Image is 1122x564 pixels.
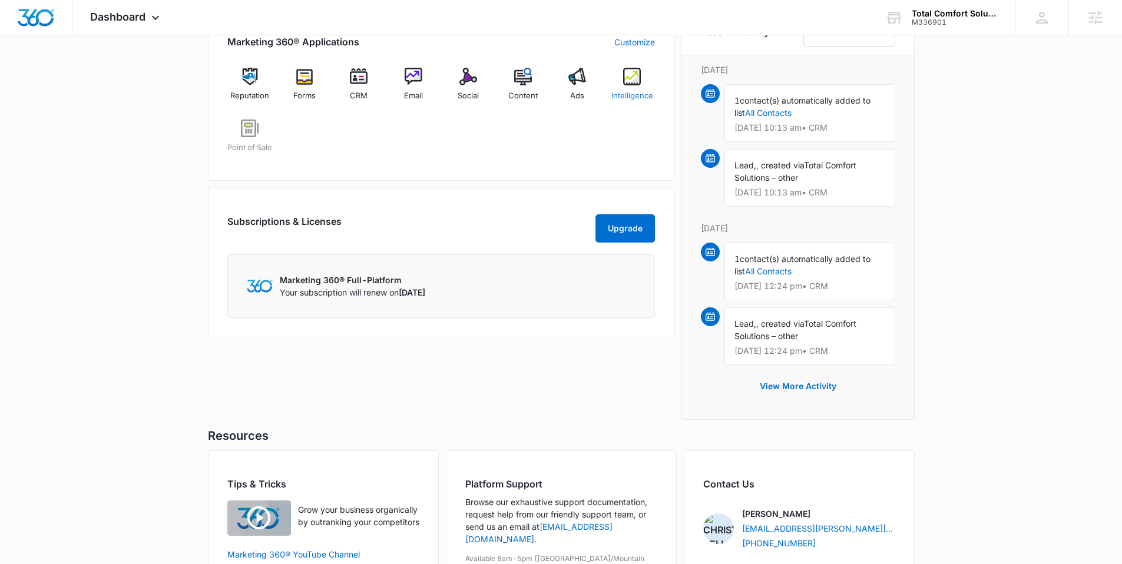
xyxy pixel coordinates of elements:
span: 1 [734,254,740,264]
a: Forms [282,68,327,110]
p: [PERSON_NAME] [742,507,810,520]
img: Christian Kellogg [703,513,734,544]
span: Intelligence [611,90,653,102]
span: contact(s) automatically added to list [734,254,871,276]
a: Reputation [227,68,273,110]
p: Grow your business organically by outranking your competitors [298,503,419,528]
span: CRM [350,90,368,102]
a: All Contacts [745,266,792,276]
button: View More Activity [748,372,848,400]
p: [DATE] 12:24 pm • CRM [734,347,885,355]
span: , created via [756,160,804,170]
a: Ads [555,68,600,110]
a: [PHONE_NUMBER] [742,537,816,549]
img: Quick Overview Video [227,500,291,536]
img: Marketing 360 Logo [247,280,273,292]
h5: Resources [208,427,915,444]
h2: Contact Us [703,477,895,491]
span: Lead, [734,319,756,329]
a: CRM [336,68,382,110]
span: Reputation [230,90,269,102]
p: [DATE] 10:13 am • CRM [734,188,885,197]
span: Social [458,90,479,102]
div: account id [912,18,998,26]
p: [DATE] [701,222,895,234]
h2: Marketing 360® Applications [227,35,359,49]
button: Upgrade [595,214,655,243]
span: , created via [756,319,804,329]
span: Email [404,90,423,102]
a: Customize [614,36,655,48]
h2: Subscriptions & Licenses [227,214,342,238]
span: [DATE] [399,287,425,297]
span: Dashboard [90,11,145,23]
a: Point of Sale [227,120,273,162]
p: Your subscription will renew on [280,286,425,298]
a: Intelligence [610,68,655,110]
a: Email [391,68,436,110]
p: Browse our exhaustive support documentation, request help from our friendly support team, or send... [465,496,657,545]
a: Marketing 360® YouTube Channel [227,548,419,560]
span: Forms [293,90,316,102]
span: Lead, [734,160,756,170]
span: Point of Sale [227,142,272,154]
a: [EMAIL_ADDRESS][PERSON_NAME][DOMAIN_NAME] [742,522,895,535]
a: Social [446,68,491,110]
span: 1 [734,95,740,105]
p: Marketing 360® Full-Platform [280,274,425,286]
a: Content [500,68,545,110]
p: [DATE] 12:24 pm • CRM [734,282,885,290]
div: account name [912,9,998,18]
a: All Contacts [745,108,792,118]
span: Ads [570,90,584,102]
h2: Platform Support [465,477,657,491]
p: [DATE] [701,64,895,76]
h2: Tips & Tricks [227,477,419,491]
p: [DATE] 10:13 am • CRM [734,124,885,132]
span: contact(s) automatically added to list [734,95,871,118]
span: Content [508,90,538,102]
